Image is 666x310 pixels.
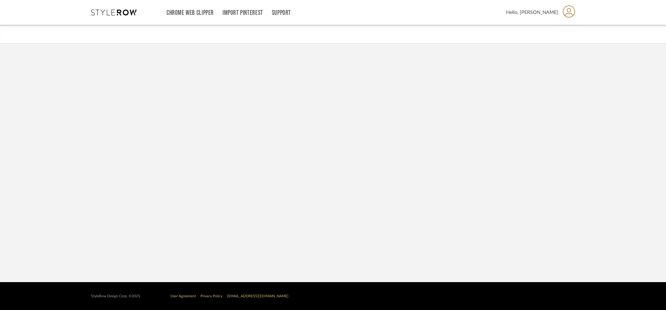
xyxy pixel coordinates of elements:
a: [EMAIL_ADDRESS][DOMAIN_NAME] [227,294,288,298]
div: StyleRow Design Corp. ©2025 [91,294,140,298]
a: User Agreement [170,294,196,298]
a: Import Pinterest [223,10,263,15]
span: Hello, [PERSON_NAME] [506,9,558,16]
a: Support [272,10,291,15]
a: Privacy Policy [200,294,223,298]
a: Chrome Web Clipper [166,10,214,15]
